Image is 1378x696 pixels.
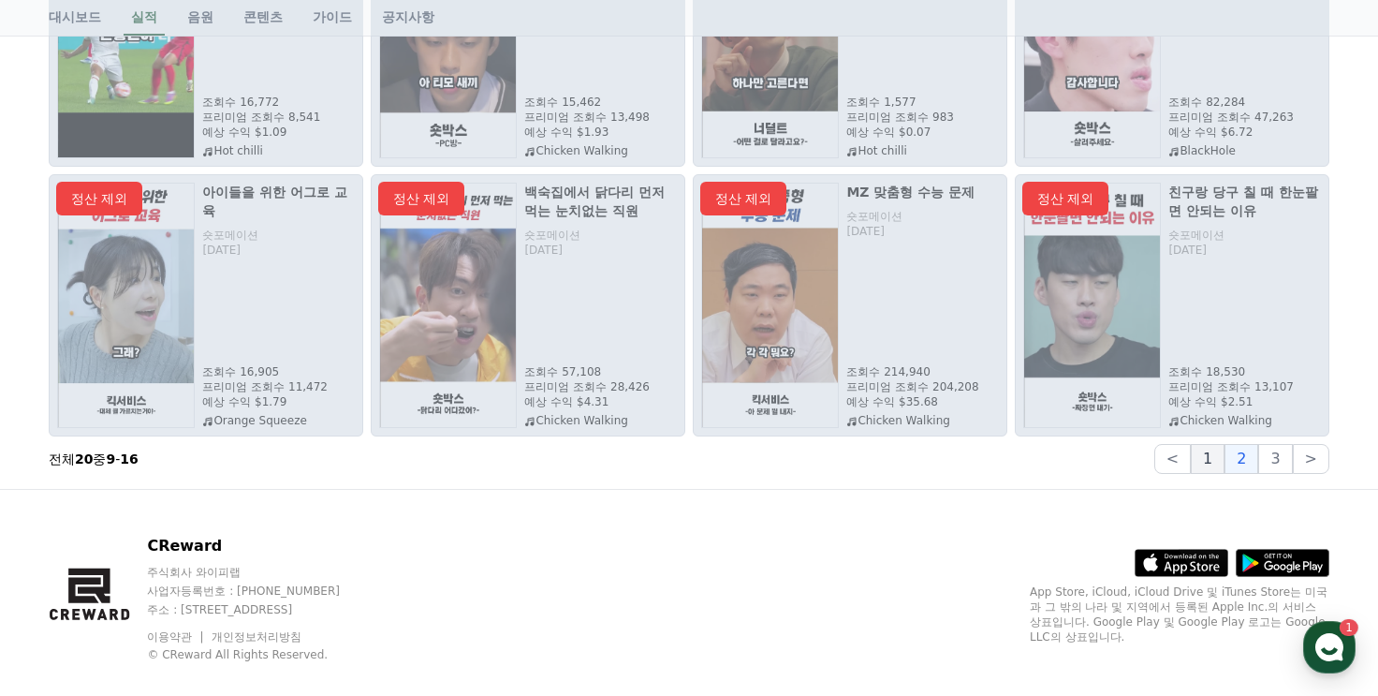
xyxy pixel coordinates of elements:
[120,452,138,466] strong: 16
[147,565,375,580] p: 주식회사 와이피랩
[1224,444,1258,474] button: 2
[147,584,375,599] p: 사업자등록번호 : [PHONE_NUMBER]
[1030,585,1329,644] p: App Store, iCloud, iCloud Drive 및 iTunes Store는 미국과 그 밖의 나라 및 지역에서 등록된 Apple Inc.의 서비스 상표입니다. Goo...
[1293,444,1329,474] button: >
[1022,182,1108,215] p: 정산 제외
[147,647,375,662] p: © CReward All Rights Reserved.
[1154,444,1191,474] button: <
[106,452,115,466] strong: 9
[49,450,139,468] p: 전체 중 -
[147,535,375,557] p: CReward
[212,630,301,644] a: 개인정보처리방침
[59,569,70,584] span: 홈
[700,182,786,215] p: 정산 제외
[147,630,206,644] a: 이용약관
[242,541,359,587] a: 설정
[147,602,375,617] p: 주소 : [STREET_ADDRESS]
[1191,444,1224,474] button: 1
[6,541,124,587] a: 홈
[124,541,242,587] a: 1대화
[1258,444,1292,474] button: 3
[190,540,197,555] span: 1
[56,182,142,215] p: 정산 제외
[289,569,312,584] span: 설정
[171,570,194,585] span: 대화
[378,182,464,215] p: 정산 제외
[75,452,93,466] strong: 20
